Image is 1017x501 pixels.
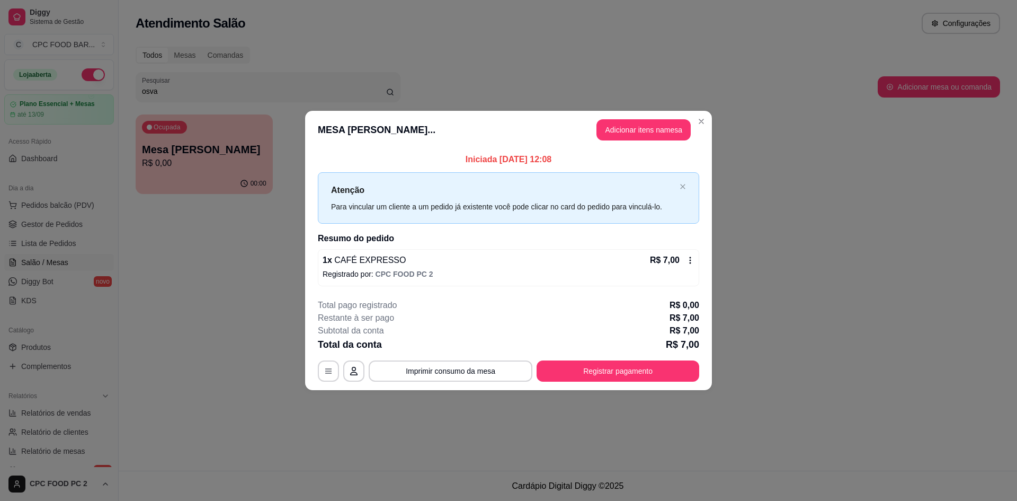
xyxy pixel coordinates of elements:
[369,361,532,382] button: Imprimir consumo da mesa
[693,113,710,130] button: Close
[318,337,382,352] p: Total da conta
[537,361,699,382] button: Registrar pagamento
[318,324,384,337] p: Subtotal da conta
[680,183,686,190] button: close
[331,201,675,213] div: Para vincular um cliente a um pedido já existente você pode clicar no card do pedido para vinculá...
[331,183,675,197] p: Atenção
[650,254,680,267] p: R$ 7,00
[596,119,691,140] button: Adicionar itens namesa
[670,312,699,324] p: R$ 7,00
[318,299,397,312] p: Total pago registrado
[318,312,394,324] p: Restante à ser pago
[323,269,694,279] p: Registrado por:
[670,324,699,337] p: R$ 7,00
[670,299,699,312] p: R$ 0,00
[318,232,699,245] h2: Resumo do pedido
[305,111,712,149] header: MESA [PERSON_NAME]...
[376,270,433,278] span: CPC FOOD PC 2
[323,254,406,267] p: 1 x
[666,337,699,352] p: R$ 7,00
[332,256,406,265] span: CAFÉ EXPRESSO
[318,153,699,166] p: Iniciada [DATE] 12:08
